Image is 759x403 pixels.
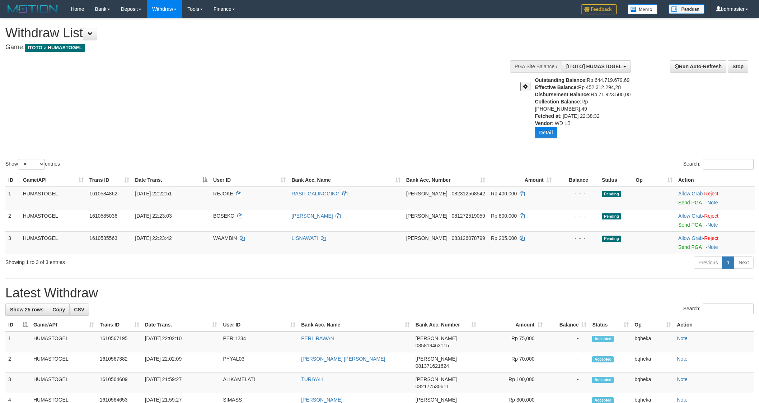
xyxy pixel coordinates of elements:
[31,373,97,393] td: HUMASTOGEL
[491,235,517,241] span: Rp 205.000
[479,373,545,393] td: Rp 100,000
[97,373,142,393] td: 1610564609
[632,318,674,332] th: Op: activate to sort column ascending
[5,332,31,352] td: 1
[694,256,722,269] a: Previous
[535,77,634,144] div: Rp 644.719.679,69 Rp 452.312.294,28 Rp 71.923.500,00 Rp [PHONE_NUMBER],49 : [DATE] 22:38:32 : WD LB
[416,376,457,382] span: [PERSON_NAME]
[632,332,674,352] td: bqheka
[406,191,448,196] span: [PERSON_NAME]
[213,213,234,219] span: BOSEKO
[89,191,117,196] span: 1610584862
[213,191,233,196] span: REJOKE
[678,222,702,228] a: Send PGA
[535,120,552,126] b: Vendor
[20,209,86,231] td: HUMASTOGEL
[97,318,142,332] th: Trans ID: activate to sort column ascending
[210,173,289,187] th: User ID: activate to sort column ascending
[707,200,718,205] a: Note
[562,60,631,73] button: [ITOTO] HUMASTOGEL
[535,127,557,138] button: Detail
[488,173,554,187] th: Amount: activate to sort column ascending
[599,173,633,187] th: Status
[632,352,674,373] td: bqheka
[74,307,84,312] span: CSV
[535,113,560,119] b: Fetched at
[97,332,142,352] td: 1610567195
[670,60,726,73] a: Run Auto-Refresh
[5,231,20,254] td: 3
[5,159,60,170] label: Show entries
[289,173,403,187] th: Bank Acc. Name: activate to sort column ascending
[535,92,591,97] b: Disbursement Balance:
[48,304,70,316] a: Copy
[135,191,172,196] span: [DATE] 22:22:51
[18,159,45,170] select: Showentries
[678,244,702,250] a: Send PGA
[416,356,457,362] span: [PERSON_NAME]
[5,256,311,266] div: Showing 1 to 3 of 3 entries
[142,318,220,332] th: Date Trans.: activate to sort column ascending
[704,191,718,196] a: Reject
[728,60,748,73] a: Stop
[416,335,457,341] span: [PERSON_NAME]
[86,173,132,187] th: Trans ID: activate to sort column ascending
[632,373,674,393] td: bqheka
[5,318,31,332] th: ID: activate to sort column descending
[20,187,86,209] td: HUMASTOGEL
[734,256,754,269] a: Next
[704,213,718,219] a: Reject
[675,231,755,254] td: ·
[413,318,479,332] th: Bank Acc. Number: activate to sort column ascending
[557,190,596,197] div: - - -
[5,187,20,209] td: 1
[416,363,449,369] span: Copy 081371621624 to clipboard
[10,307,43,312] span: Show 25 rows
[683,304,754,314] label: Search:
[291,191,339,196] a: RASIT GALINGGING
[135,235,172,241] span: [DATE] 22:23:42
[89,213,117,219] span: 1610585036
[479,318,545,332] th: Amount: activate to sort column ascending
[554,173,599,187] th: Balance
[669,4,704,14] img: panduan.png
[301,397,342,403] a: [PERSON_NAME]
[479,332,545,352] td: Rp 75,000
[592,336,614,342] span: Accepted
[678,191,703,196] a: Allow Grab
[678,200,702,205] a: Send PGA
[298,318,413,332] th: Bank Acc. Name: activate to sort column ascending
[142,373,220,393] td: [DATE] 21:59:27
[31,332,97,352] td: HUMASTOGEL
[135,213,172,219] span: [DATE] 22:23:03
[602,236,621,242] span: Pending
[20,173,86,187] th: Game/API: activate to sort column ascending
[545,373,590,393] td: -
[451,235,485,241] span: Copy 083126078799 to clipboard
[602,213,621,219] span: Pending
[479,352,545,373] td: Rp 70,000
[142,332,220,352] td: [DATE] 22:02:10
[5,352,31,373] td: 2
[678,191,704,196] span: ·
[675,209,755,231] td: ·
[674,318,754,332] th: Action
[678,235,704,241] span: ·
[678,235,703,241] a: Allow Grab
[703,159,754,170] input: Search:
[678,213,703,219] a: Allow Grab
[677,356,688,362] a: Note
[220,373,298,393] td: ALIKAMELATI
[545,332,590,352] td: -
[566,64,622,69] span: [ITOTO] HUMASTOGEL
[592,356,614,362] span: Accepted
[97,352,142,373] td: 1610567382
[5,173,20,187] th: ID
[20,231,86,254] td: HUMASTOGEL
[677,397,688,403] a: Note
[683,159,754,170] label: Search:
[451,213,485,219] span: Copy 081272519059 to clipboard
[291,213,333,219] a: [PERSON_NAME]
[510,60,562,73] div: PGA Site Balance /
[677,335,688,341] a: Note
